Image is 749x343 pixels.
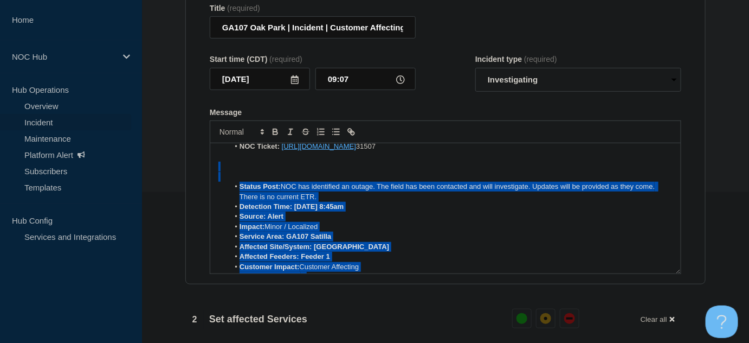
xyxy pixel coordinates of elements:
[344,125,359,138] button: Toggle link
[706,306,738,338] iframe: Help Scout Beacon - Open
[240,243,389,251] strong: Affected Site/System: [GEOGRAPHIC_DATA]
[240,232,331,240] strong: Service Area: GA107 Satilla
[229,222,673,232] li: Minor / Localized
[229,142,673,151] li: 31507
[210,68,310,90] input: YYYY-MM-DD
[315,68,416,90] input: HH:MM
[328,125,344,138] button: Toggle bulleted list
[240,202,344,211] strong: Detection Time: [DATE] 8:45am
[229,272,673,282] li: 5
[564,313,575,324] div: down
[268,125,283,138] button: Toggle bold text
[12,52,116,61] p: NOC Hub
[210,143,681,274] div: Message
[185,310,204,329] span: 2
[634,309,681,330] button: Clear all
[240,252,330,261] strong: Affected Feeders: Feeder 1
[240,182,281,190] strong: Status Post:
[240,212,283,220] strong: Source: Alert
[282,142,356,150] a: [URL][DOMAIN_NAME]
[240,142,280,150] strong: NOC Ticket:
[269,55,302,63] span: (required)
[475,68,681,92] select: Incident type
[240,223,264,231] strong: Impact:
[229,182,673,202] li: NOC has identified an outage. The field has been contacted and will investigate. Updates will be ...
[536,309,556,328] button: affected
[215,125,268,138] span: Font size
[210,108,681,117] div: Message
[540,313,551,324] div: affected
[227,4,260,12] span: (required)
[524,55,557,63] span: (required)
[210,55,416,63] div: Start time (CDT)
[210,16,416,39] input: Title
[210,4,416,12] div: Title
[475,55,681,63] div: Incident type
[298,125,313,138] button: Toggle strikethrough text
[240,272,301,281] strong: Count of Affected:
[240,263,300,271] strong: Customer Impact:
[313,125,328,138] button: Toggle ordered list
[283,125,298,138] button: Toggle italic text
[229,262,673,272] li: Customer Affecting
[512,309,532,328] button: up
[185,310,307,329] div: Set affected Services
[516,313,527,324] div: up
[560,309,579,328] button: down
